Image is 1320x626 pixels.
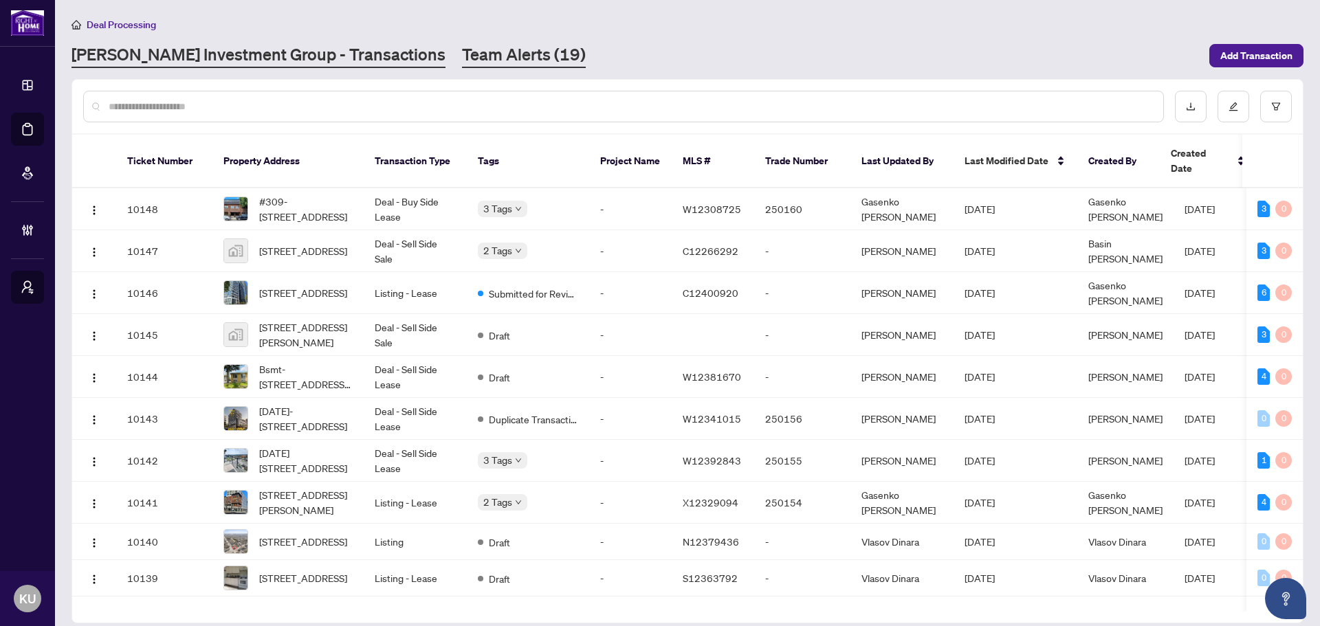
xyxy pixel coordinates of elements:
td: - [589,230,672,272]
td: Deal - Buy Side Lease [364,188,467,230]
button: Add Transaction [1209,44,1303,67]
div: 0 [1257,570,1270,586]
div: 0 [1275,368,1292,385]
td: [PERSON_NAME] [850,314,954,356]
img: logo [11,10,44,36]
span: user-switch [21,280,34,294]
img: thumbnail-img [224,449,247,472]
img: thumbnail-img [224,281,247,304]
td: - [754,524,850,560]
td: [PERSON_NAME] [850,272,954,314]
td: - [589,272,672,314]
span: [DATE] [1185,370,1215,383]
span: [PERSON_NAME] [1088,412,1163,425]
div: 0 [1275,570,1292,586]
button: download [1175,91,1207,122]
td: - [754,560,850,596]
td: Listing [364,524,467,560]
th: Property Address [212,135,364,188]
td: [PERSON_NAME] [850,440,954,482]
th: Transaction Type [364,135,467,188]
td: Deal - Sell Side Lease [364,356,467,398]
span: down [515,499,522,506]
span: 2 Tags [483,494,512,510]
div: 0 [1275,533,1292,550]
button: Open asap [1265,578,1306,619]
td: 10142 [116,440,212,482]
td: - [754,230,850,272]
img: Logo [89,205,100,216]
span: down [515,457,522,464]
span: 3 Tags [483,201,512,216]
th: Trade Number [754,135,850,188]
div: 4 [1257,494,1270,511]
span: edit [1229,102,1238,111]
img: thumbnail-img [224,365,247,388]
span: [DATE] [965,245,995,257]
div: 4 [1257,368,1270,385]
td: - [589,398,672,440]
span: Created Date [1171,146,1229,176]
td: 10147 [116,230,212,272]
td: Vlasov Dinara [850,560,954,596]
span: Draft [489,370,510,385]
td: 10148 [116,188,212,230]
div: 0 [1275,452,1292,469]
span: [DATE] [965,287,995,299]
td: - [589,188,672,230]
button: Logo [83,240,105,262]
td: Deal - Sell Side Sale [364,230,467,272]
span: Duplicate Transaction [489,412,578,427]
span: Submitted for Review [489,286,578,301]
button: Logo [83,449,105,471]
td: - [589,440,672,482]
th: Created By [1077,135,1160,188]
button: Logo [83,567,105,589]
img: Logo [89,456,100,467]
span: Draft [489,328,510,343]
th: Tags [467,135,589,188]
span: X12329094 [683,496,738,508]
span: [STREET_ADDRESS] [259,534,347,549]
span: Gasenko [PERSON_NAME] [1088,489,1163,516]
button: filter [1260,91,1292,122]
td: [PERSON_NAME] [850,398,954,440]
button: Logo [83,282,105,304]
td: - [754,356,850,398]
span: [DATE] [965,370,995,383]
div: 3 [1257,326,1270,343]
span: Deal Processing [87,19,156,31]
span: 2 Tags [483,243,512,258]
div: 0 [1275,410,1292,427]
span: [PERSON_NAME] [1088,454,1163,467]
td: Listing - Lease [364,272,467,314]
span: W12341015 [683,412,741,425]
div: 3 [1257,243,1270,259]
span: home [71,20,81,30]
span: [DATE] [1185,412,1215,425]
td: Deal - Sell Side Lease [364,398,467,440]
div: 0 [1257,533,1270,550]
button: Logo [83,491,105,513]
span: [DATE][STREET_ADDRESS] [259,445,353,476]
td: Deal - Sell Side Sale [364,314,467,356]
span: N12379436 [683,535,739,548]
span: W12308725 [683,203,741,215]
span: Basin [PERSON_NAME] [1088,237,1163,265]
span: [DATE] [1185,454,1215,467]
img: Logo [89,247,100,258]
td: 10146 [116,272,212,314]
span: S12363792 [683,572,738,584]
img: thumbnail-img [224,239,247,262]
td: [PERSON_NAME] [850,230,954,272]
span: [DATE] [1185,203,1215,215]
span: [DATE] [965,454,995,467]
span: [DATE] [965,412,995,425]
td: - [754,314,850,356]
span: [STREET_ADDRESS][PERSON_NAME] [259,320,353,350]
span: [DATE] [1185,287,1215,299]
span: [DATE] [1185,535,1215,548]
img: thumbnail-img [224,491,247,514]
span: Last Modified Date [965,153,1048,168]
span: [STREET_ADDRESS] [259,243,347,258]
